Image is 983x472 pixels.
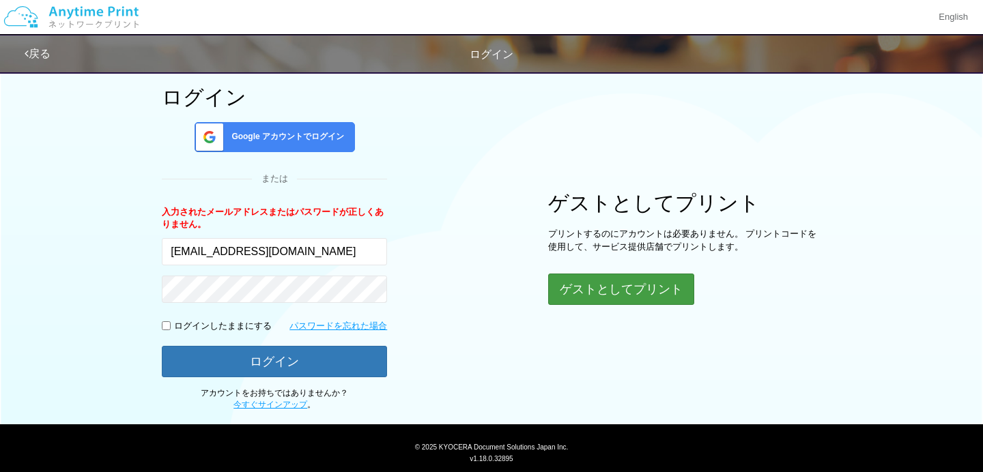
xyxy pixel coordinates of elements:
[289,320,387,333] a: パスワードを忘れた場合
[470,454,513,462] span: v1.18.0.32895
[162,238,387,265] input: メールアドレス
[233,400,315,409] span: 。
[470,48,513,60] span: ログイン
[162,86,387,108] h1: ログイン
[548,228,821,253] p: プリントするのにアカウントは必要ありません。 プリントコードを使用して、サービス提供店舗でプリントします。
[548,192,821,214] h1: ゲストとしてプリント
[162,173,387,186] div: または
[415,442,569,451] span: © 2025 KYOCERA Document Solutions Japan Inc.
[162,387,387,411] p: アカウントをお持ちではありませんか？
[162,207,384,230] b: 入力されたメールアドレスまたはパスワードが正しくありません。
[162,346,387,377] button: ログイン
[25,48,51,59] a: 戻る
[226,131,344,143] span: Google アカウントでログイン
[548,274,694,305] button: ゲストとしてプリント
[233,400,307,409] a: 今すぐサインアップ
[174,320,272,333] p: ログインしたままにする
